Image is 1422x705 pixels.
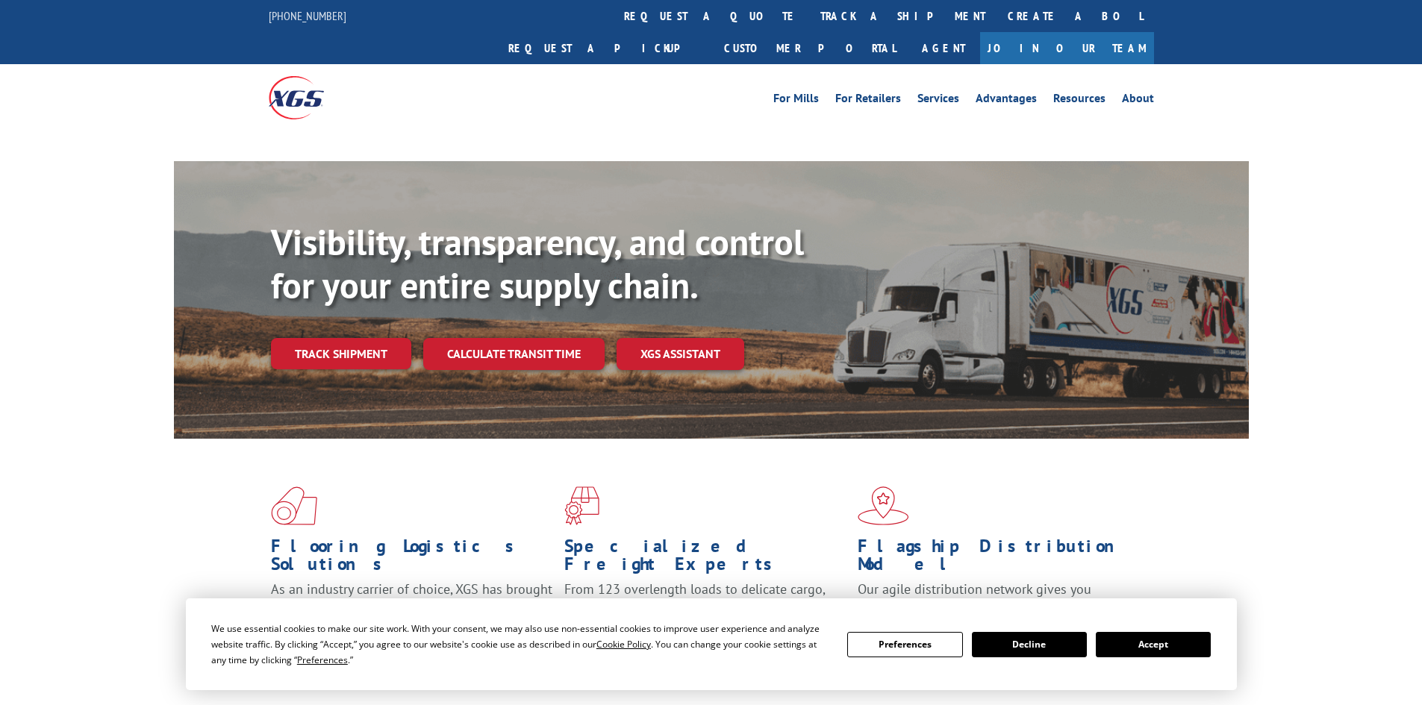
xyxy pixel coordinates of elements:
img: xgs-icon-flagship-distribution-model-red [858,486,909,525]
span: As an industry carrier of choice, XGS has brought innovation and dedication to flooring logistics... [271,580,552,633]
img: xgs-icon-focused-on-flooring-red [564,486,599,525]
a: For Mills [773,93,819,109]
span: Our agile distribution network gives you nationwide inventory management on demand. [858,580,1132,615]
p: From 123 overlength loads to delicate cargo, our experienced staff knows the best way to move you... [564,580,846,647]
a: For Retailers [835,93,901,109]
a: Customer Portal [713,32,907,64]
h1: Specialized Freight Experts [564,537,846,580]
a: Join Our Team [980,32,1154,64]
button: Decline [972,632,1087,657]
b: Visibility, transparency, and control for your entire supply chain. [271,219,804,308]
span: Preferences [297,654,348,666]
a: Services [917,93,959,109]
div: We use essential cookies to make our site work. With your consent, we may also use non-essential ... [211,621,829,668]
h1: Flagship Distribution Model [858,537,1140,580]
div: Cookie Consent Prompt [186,598,1237,690]
img: xgs-icon-total-supply-chain-intelligence-red [271,486,317,525]
h1: Flooring Logistics Solutions [271,537,553,580]
span: Cookie Policy [596,638,651,651]
a: Calculate transit time [423,338,605,370]
a: [PHONE_NUMBER] [269,8,346,23]
a: XGS ASSISTANT [617,338,744,370]
a: Advantages [976,93,1037,109]
button: Preferences [847,632,962,657]
a: Agent [907,32,980,64]
button: Accept [1096,632,1211,657]
a: Track shipment [271,338,411,369]
a: Request a pickup [497,32,713,64]
a: Resources [1053,93,1106,109]
a: About [1122,93,1154,109]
